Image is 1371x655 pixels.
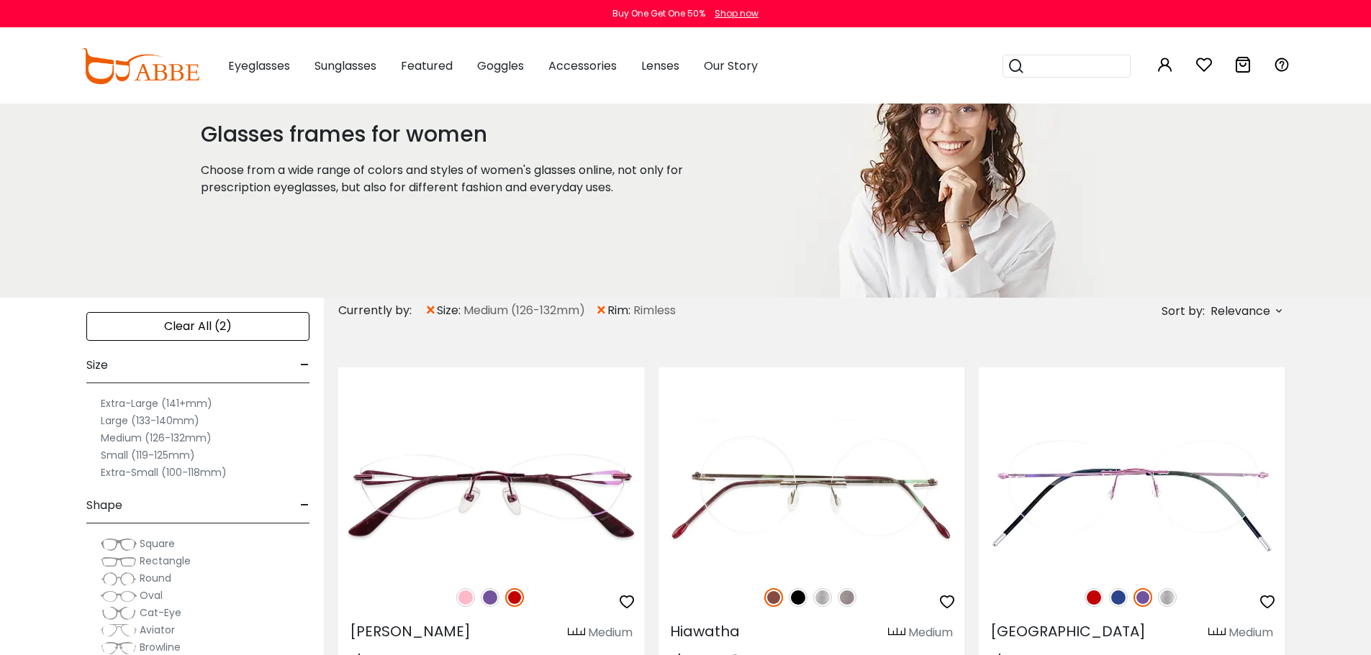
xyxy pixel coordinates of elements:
[764,588,783,607] img: Brown
[612,7,705,20] div: Buy One Get One 50%
[101,464,227,481] label: Extra-Small (100-118mm)
[789,588,807,607] img: Black
[595,298,607,324] span: ×
[437,302,463,319] span: size:
[588,624,633,641] div: Medium
[838,588,856,607] img: Gun
[568,627,585,638] img: size ruler
[715,7,759,20] div: Shop now
[1211,298,1270,324] span: Relevance
[908,624,953,641] div: Medium
[633,302,676,319] span: Rimless
[477,58,524,74] span: Goggles
[101,412,199,429] label: Large (133-140mm)
[86,348,108,383] span: Size
[140,536,175,551] span: Square
[201,162,725,196] p: Choose from a wide range of colors and styles of women's glasses online, not only for prescriptio...
[140,554,191,568] span: Rectangle
[101,395,212,412] label: Extra-Large (141+mm)
[481,588,499,607] img: Purple
[101,554,137,569] img: Rectangle.png
[979,419,1285,572] img: Purple Terrace Park - Metal ,Adjust Nose Pads
[101,572,137,586] img: Round.png
[140,588,163,603] span: Oval
[315,58,376,74] span: Sunglasses
[813,588,832,607] img: Silver
[1229,624,1273,641] div: Medium
[1085,588,1103,607] img: Red
[1162,303,1205,319] span: Sort by:
[300,348,309,383] span: -
[463,302,585,319] span: Medium (126-132mm)
[338,298,425,324] div: Currently by:
[101,623,137,638] img: Aviator.png
[401,58,453,74] span: Featured
[86,312,309,341] div: Clear All (2)
[86,488,122,523] span: Shape
[101,641,137,655] img: Browline.png
[548,58,617,74] span: Accessories
[81,48,199,84] img: abbeglasses.com
[338,419,644,572] img: Red Emma - Titanium ,Adjust Nose Pads
[101,589,137,603] img: Oval.png
[505,588,524,607] img: Red
[760,46,1126,298] img: glasses frames for women
[1208,627,1226,638] img: size ruler
[659,419,964,572] img: Brown Hiawatha - Metal ,Adjust Nose Pads
[425,298,437,324] span: ×
[1158,588,1177,607] img: Silver
[101,606,137,620] img: Cat-Eye.png
[101,429,212,446] label: Medium (126-132mm)
[707,7,759,19] a: Shop now
[101,446,195,464] label: Small (119-125mm)
[101,537,137,551] img: Square.png
[300,488,309,523] span: -
[641,58,679,74] span: Lenses
[607,302,633,319] span: rim:
[670,621,740,641] span: Hiawatha
[456,588,475,607] img: Pink
[1109,588,1128,607] img: Blue
[228,58,290,74] span: Eyeglasses
[140,605,181,620] span: Cat-Eye
[1134,588,1152,607] img: Purple
[350,621,471,641] span: [PERSON_NAME]
[140,640,181,654] span: Browline
[888,627,905,638] img: size ruler
[990,621,1146,641] span: [GEOGRAPHIC_DATA]
[140,571,171,585] span: Round
[704,58,758,74] span: Our Story
[140,623,175,637] span: Aviator
[201,122,725,147] h1: Glasses frames for women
